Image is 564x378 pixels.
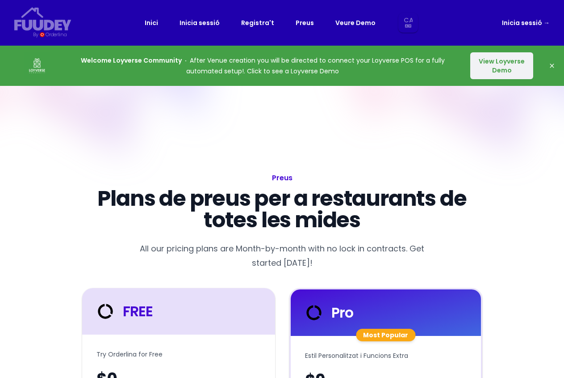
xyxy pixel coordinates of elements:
[82,188,482,231] p: Plans de preus per a restaurants de totes les mides
[96,349,261,360] p: Try Orderlina for Free
[95,301,153,322] div: FREE
[180,17,220,28] a: Inicia sessió
[145,17,158,28] a: Inici
[543,18,550,27] span: →
[132,242,432,270] p: All our pricing plans are Month-by-month with no lock in contracts. Get started [DATE]!
[82,172,482,184] h1: Preus
[46,31,67,38] div: Orderlina
[68,55,457,76] p: After Venue creation you will be directed to connect your Loyverse POS for a fully automated setu...
[502,17,550,28] a: Inicia sessió
[81,56,182,65] strong: Welcome Loyverse Community
[470,52,533,79] button: View Loyverse Demo
[356,329,415,341] div: Most Popular
[303,302,354,323] div: Pro
[305,350,467,361] p: Estil Personalitzat i Funcions Extra
[14,7,71,31] svg: {/* Added fill="currentColor" here */} {/* This rectangle defines the background. Its explicit fi...
[335,17,376,28] a: Veure Demo
[296,17,314,28] a: Preus
[241,17,274,28] a: Registra't
[33,31,38,38] div: By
